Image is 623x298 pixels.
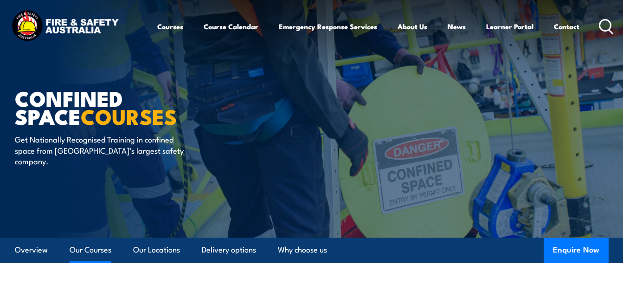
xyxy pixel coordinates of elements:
[554,15,579,38] a: Contact
[204,15,258,38] a: Course Calendar
[133,238,180,262] a: Our Locations
[278,238,327,262] a: Why choose us
[81,100,177,132] strong: COURSES
[15,134,184,166] p: Get Nationally Recognised Training in confined space from [GEOGRAPHIC_DATA]’s largest safety comp...
[448,15,466,38] a: News
[15,238,48,262] a: Overview
[279,15,377,38] a: Emergency Response Services
[486,15,533,38] a: Learner Portal
[544,238,609,263] button: Enquire Now
[70,238,111,262] a: Our Courses
[157,15,183,38] a: Courses
[15,89,244,125] h1: Confined Space
[398,15,427,38] a: About Us
[202,238,256,262] a: Delivery options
